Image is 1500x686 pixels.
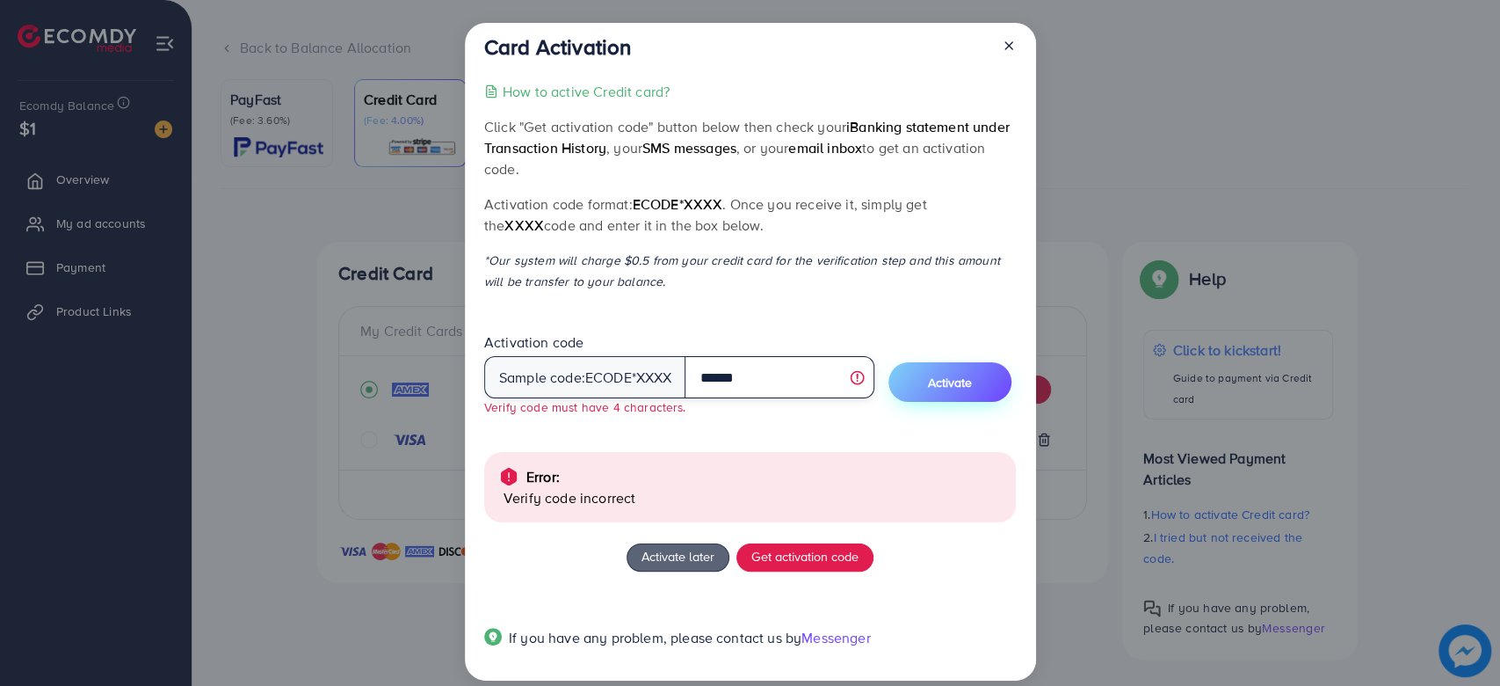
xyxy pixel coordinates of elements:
p: Click "Get activation code" button below then check your , your , or your to get an activation code. [484,116,1016,179]
button: Activate later [627,544,729,572]
img: alert [498,466,519,487]
span: If you have any problem, please contact us by [509,628,801,647]
div: Sample code: *XXXX [484,356,686,398]
span: Activate later [641,547,714,566]
p: Error: [526,466,560,487]
h3: Card Activation [484,34,631,60]
img: Popup guide [484,628,502,646]
small: Verify code must have 4 characters. [484,398,686,415]
span: iBanking statement under Transaction History [484,117,1010,157]
span: SMS messages [642,138,736,157]
span: XXXX [504,215,544,235]
p: How to active Credit card? [503,81,670,102]
label: Activation code [484,332,583,353]
span: ecode [585,368,632,388]
span: Activate [928,374,972,391]
span: ecode*XXXX [633,194,723,214]
span: email inbox [788,138,862,157]
p: *Our system will charge $0.5 from your credit card for the verification step and this amount will... [484,250,1016,292]
button: Activate [888,362,1011,402]
p: Verify code incorrect [504,487,1002,508]
button: Get activation code [736,544,873,572]
p: Activation code format: . Once you receive it, simply get the code and enter it in the box below. [484,193,1016,236]
span: Messenger [801,628,870,647]
span: Get activation code [751,547,859,566]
